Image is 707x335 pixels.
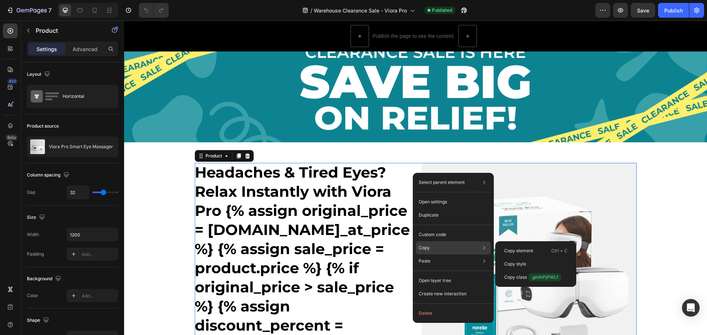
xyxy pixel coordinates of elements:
[419,179,465,186] p: Select parent element
[314,7,407,14] span: Warehouse Clearance Sale - Viora Pro
[658,3,689,18] button: Publish
[63,88,108,105] div: Horizontal
[419,199,447,205] p: Open settings
[73,45,98,53] p: Advanced
[504,247,533,254] p: Copy element
[30,139,45,154] img: product feature img
[419,231,446,238] p: Custom code
[48,6,52,15] p: 7
[139,3,169,18] div: Undo/Redo
[504,273,561,281] p: Copy class
[419,245,430,251] p: Copy
[631,3,655,18] button: Save
[27,189,35,196] div: Gap
[504,261,526,267] p: Copy style
[36,26,98,35] p: Product
[67,186,89,199] input: Auto
[82,293,116,299] div: Add...
[416,307,491,320] button: Delete
[419,258,430,264] p: Paste
[27,292,38,299] div: Color
[551,247,567,254] p: Ctrl + C
[27,231,39,238] div: Width
[27,251,44,257] div: Padding
[432,7,452,14] span: Published
[419,290,467,297] p: Create new interaction
[310,7,312,14] span: /
[682,299,700,317] div: Open Intercom Messenger
[27,123,59,129] div: Product source
[637,7,649,14] span: Save
[67,228,118,241] input: Auto
[419,277,451,284] p: Open layer tree
[6,135,18,140] div: Beta
[27,316,50,325] div: Shape
[664,7,683,14] div: Publish
[80,132,99,139] div: Product
[82,251,116,258] div: Add...
[528,273,561,281] span: .gmlhPjPWL1
[27,170,71,180] div: Column spacing
[36,45,57,53] p: Settings
[419,212,439,218] p: Duplicate
[49,144,113,149] p: Viora Pro Smart Eye Massager
[27,274,63,284] div: Background
[27,213,46,222] div: Size
[3,3,55,18] button: 7
[124,21,707,335] iframe: Design area
[7,78,18,84] div: 450
[27,70,52,79] div: Layout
